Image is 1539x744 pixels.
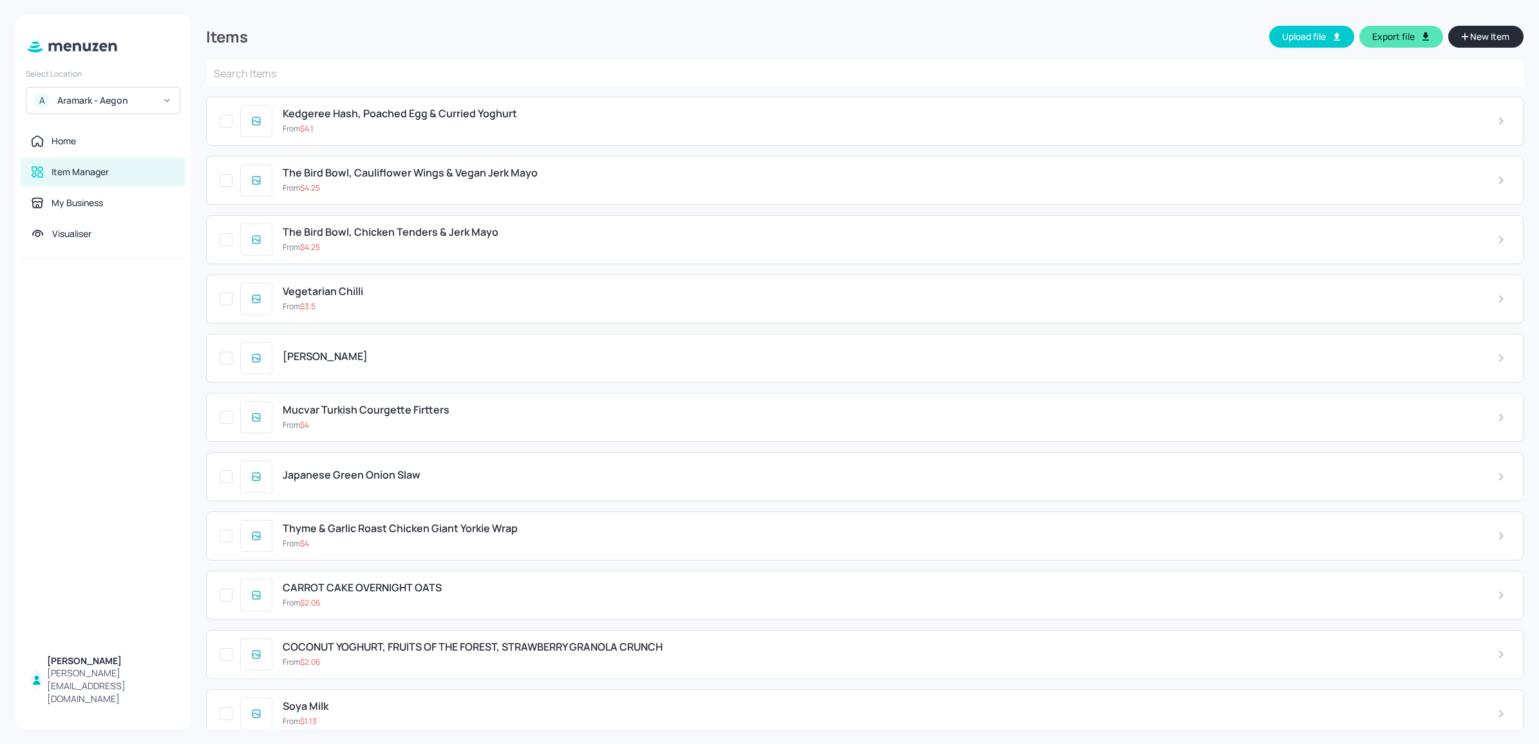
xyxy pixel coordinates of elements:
[52,196,103,209] div: My Business
[52,166,109,178] div: Item Manager
[283,123,314,135] p: From
[283,167,538,179] span: The Bird Bowl, Cauliflower Wings & Vegan Jerk Mayo
[283,108,517,120] span: Kedgeree Hash, Poached Egg & Curried Yoghurt
[283,419,309,431] p: From
[300,538,309,549] span: $ 4
[47,654,175,667] div: [PERSON_NAME]
[283,301,316,312] p: From
[300,716,317,727] span: $ 1.13
[52,135,76,148] div: Home
[1269,26,1354,48] button: Upload file
[34,93,50,108] div: A
[300,242,320,253] span: $ 4.25
[283,641,663,653] span: COCONUT YOGHURT, FRUITS OF THE FOREST, STRAWBERRY GRANOLA CRUNCH
[283,656,320,668] p: From
[283,582,442,594] span: CARROT CAKE OVERNIGHT OATS
[300,597,320,608] span: $ 2.06
[57,94,155,107] div: Aramark - Aegon
[300,123,314,134] span: $ 4.1
[206,26,248,47] div: Items
[26,68,180,79] div: Select Location
[52,227,91,240] div: Visualiser
[283,182,320,194] p: From
[300,419,309,430] span: $ 4
[300,301,316,312] span: $ 3.5
[1448,26,1524,48] button: New Item
[283,226,498,238] span: The Bird Bowl, Chicken Tenders & Jerk Mayo
[283,716,317,727] p: From
[1359,26,1443,48] button: Export file
[47,667,175,705] div: [PERSON_NAME][EMAIL_ADDRESS][DOMAIN_NAME]
[283,404,449,416] span: Mucvar Turkish Courgette Firtters
[283,597,320,609] p: From
[300,182,320,193] span: $ 4.25
[283,350,368,363] span: [PERSON_NAME]
[283,538,309,549] p: From
[300,656,320,667] span: $ 2.06
[283,700,328,712] span: Soya Milk
[283,285,363,298] span: Vegetarian Chilli
[206,61,1524,86] input: Search Items
[283,522,518,535] span: Thyme & Garlic Roast Chicken Giant Yorkie Wrap
[283,469,420,481] span: Japanese Green Onion Slaw
[1469,30,1511,44] span: New Item
[283,242,320,253] p: From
